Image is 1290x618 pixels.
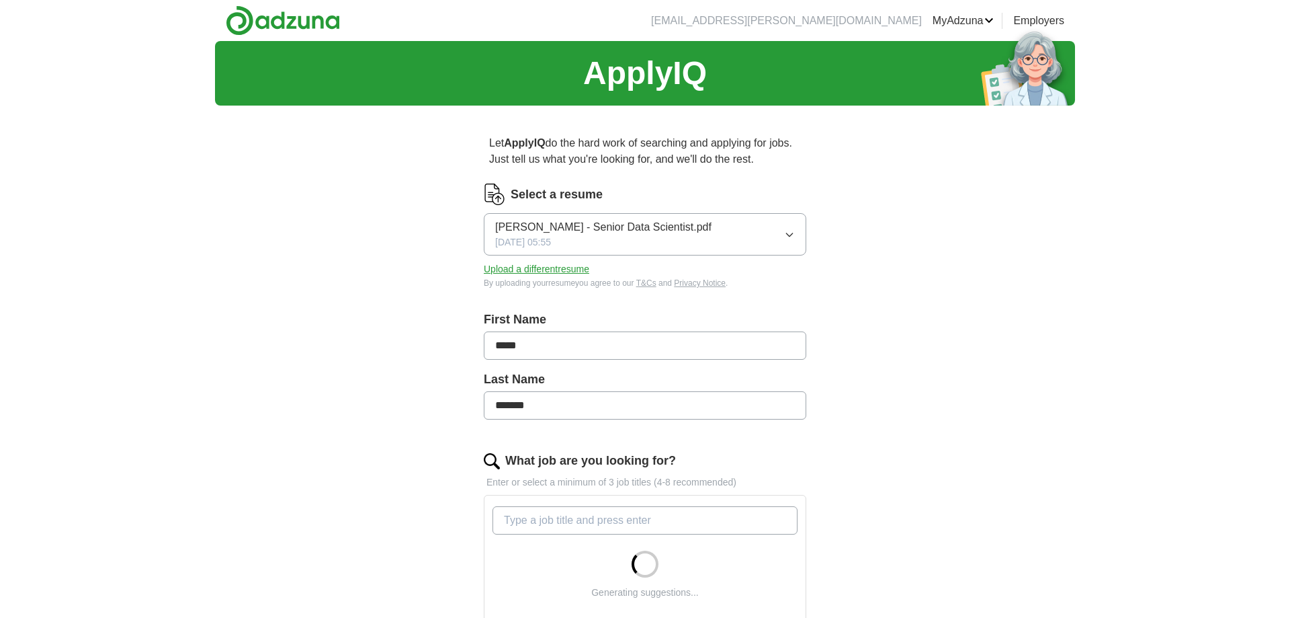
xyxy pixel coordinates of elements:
[226,5,340,36] img: Adzuna logo
[484,213,806,256] button: [PERSON_NAME] - Senior Data Scientist.pdf[DATE] 05:55
[484,371,806,389] label: Last Name
[484,475,806,490] p: Enter or select a minimum of 3 job titles (4-8 recommended)
[933,13,994,29] a: MyAdzuna
[484,277,806,289] div: By uploading your resume you agree to our and .
[484,130,806,173] p: Let do the hard work of searching and applying for jobs. Just tell us what you're looking for, an...
[1013,13,1064,29] a: Employers
[505,452,676,470] label: What job are you looking for?
[492,506,798,535] input: Type a job title and press enter
[591,586,699,600] div: Generating suggestions...
[583,49,707,98] h1: ApplyIQ
[636,278,656,288] a: T&Cs
[674,278,726,288] a: Privacy Notice
[484,262,589,276] button: Upload a differentresume
[495,219,712,235] span: [PERSON_NAME] - Senior Data Scientist.pdf
[484,453,500,469] img: search.png
[484,311,806,329] label: First Name
[495,235,551,249] span: [DATE] 05:55
[504,137,545,149] strong: ApplyIQ
[651,13,922,29] li: [EMAIL_ADDRESS][PERSON_NAME][DOMAIN_NAME]
[511,186,603,204] label: Select a resume
[484,184,505,205] img: CV Icon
